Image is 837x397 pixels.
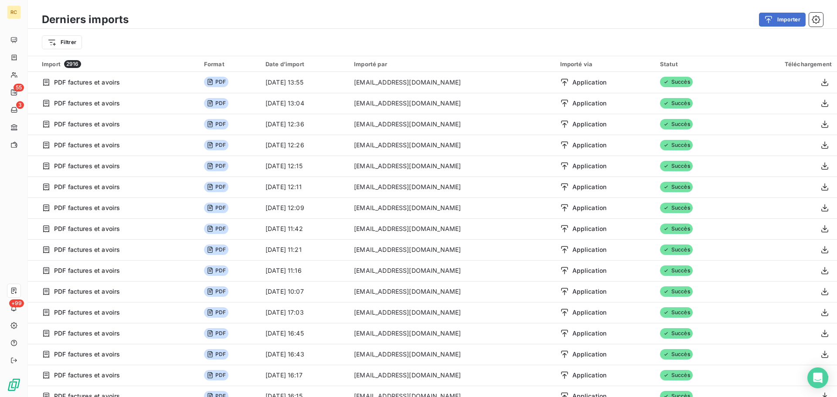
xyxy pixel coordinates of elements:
[349,365,555,386] td: [EMAIL_ADDRESS][DOMAIN_NAME]
[660,307,693,318] span: Succès
[42,60,194,68] div: Import
[260,260,349,281] td: [DATE] 11:16
[354,61,549,68] div: Importé par
[54,329,120,338] span: PDF factures et avoirs
[660,203,693,213] span: Succès
[741,61,832,68] div: Téléchargement
[572,141,607,149] span: Application
[7,378,21,392] img: Logo LeanPay
[572,78,607,87] span: Application
[260,323,349,344] td: [DATE] 16:45
[349,72,555,93] td: [EMAIL_ADDRESS][DOMAIN_NAME]
[9,299,24,307] span: +99
[54,371,120,380] span: PDF factures et avoirs
[204,265,228,276] span: PDF
[572,204,607,212] span: Application
[349,197,555,218] td: [EMAIL_ADDRESS][DOMAIN_NAME]
[660,328,693,339] span: Succès
[660,244,693,255] span: Succès
[572,308,607,317] span: Application
[349,176,555,197] td: [EMAIL_ADDRESS][DOMAIN_NAME]
[7,85,20,99] a: 55
[204,328,228,339] span: PDF
[204,307,228,318] span: PDF
[349,344,555,365] td: [EMAIL_ADDRESS][DOMAIN_NAME]
[14,84,24,92] span: 55
[204,161,228,171] span: PDF
[64,60,81,68] span: 2916
[572,183,607,191] span: Application
[572,120,607,129] span: Application
[572,350,607,359] span: Application
[16,101,24,109] span: 3
[349,156,555,176] td: [EMAIL_ADDRESS][DOMAIN_NAME]
[349,260,555,281] td: [EMAIL_ADDRESS][DOMAIN_NAME]
[260,176,349,197] td: [DATE] 12:11
[260,135,349,156] td: [DATE] 12:26
[572,266,607,275] span: Application
[265,61,344,68] div: Date d’import
[54,99,120,108] span: PDF factures et avoirs
[54,287,120,296] span: PDF factures et avoirs
[560,61,650,68] div: Importé via
[204,244,228,255] span: PDF
[204,286,228,297] span: PDF
[660,224,693,234] span: Succès
[660,182,693,192] span: Succès
[349,239,555,260] td: [EMAIL_ADDRESS][DOMAIN_NAME]
[260,218,349,239] td: [DATE] 11:42
[54,224,120,233] span: PDF factures et avoirs
[42,12,129,27] h3: Derniers imports
[260,93,349,114] td: [DATE] 13:04
[572,162,607,170] span: Application
[572,245,607,254] span: Application
[660,98,693,109] span: Succès
[349,302,555,323] td: [EMAIL_ADDRESS][DOMAIN_NAME]
[54,350,120,359] span: PDF factures et avoirs
[572,99,607,108] span: Application
[260,344,349,365] td: [DATE] 16:43
[54,266,120,275] span: PDF factures et avoirs
[204,370,228,380] span: PDF
[54,78,120,87] span: PDF factures et avoirs
[572,329,607,338] span: Application
[54,245,120,254] span: PDF factures et avoirs
[660,265,693,276] span: Succès
[660,77,693,87] span: Succès
[807,367,828,388] div: Open Intercom Messenger
[660,119,693,129] span: Succès
[260,239,349,260] td: [DATE] 11:21
[7,103,20,117] a: 3
[204,224,228,234] span: PDF
[660,61,731,68] div: Statut
[260,281,349,302] td: [DATE] 10:07
[204,98,228,109] span: PDF
[260,156,349,176] td: [DATE] 12:15
[204,140,228,150] span: PDF
[260,302,349,323] td: [DATE] 17:03
[260,197,349,218] td: [DATE] 12:09
[54,162,120,170] span: PDF factures et avoirs
[349,93,555,114] td: [EMAIL_ADDRESS][DOMAIN_NAME]
[572,287,607,296] span: Application
[54,120,120,129] span: PDF factures et avoirs
[7,5,21,19] div: RC
[660,140,693,150] span: Succès
[204,182,228,192] span: PDF
[54,308,120,317] span: PDF factures et avoirs
[54,183,120,191] span: PDF factures et avoirs
[42,35,82,49] button: Filtrer
[204,349,228,360] span: PDF
[204,77,228,87] span: PDF
[349,218,555,239] td: [EMAIL_ADDRESS][DOMAIN_NAME]
[349,323,555,344] td: [EMAIL_ADDRESS][DOMAIN_NAME]
[349,135,555,156] td: [EMAIL_ADDRESS][DOMAIN_NAME]
[660,161,693,171] span: Succès
[54,204,120,212] span: PDF factures et avoirs
[204,203,228,213] span: PDF
[660,349,693,360] span: Succès
[759,13,806,27] button: Importer
[349,281,555,302] td: [EMAIL_ADDRESS][DOMAIN_NAME]
[572,371,607,380] span: Application
[260,365,349,386] td: [DATE] 16:17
